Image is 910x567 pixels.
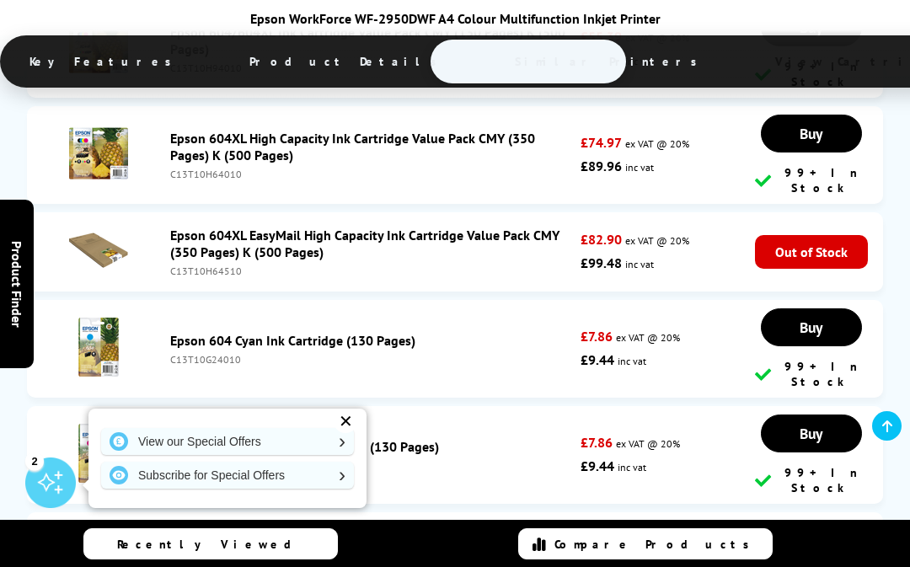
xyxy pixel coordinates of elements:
[554,537,758,552] span: Compare Products
[101,428,354,455] a: View our Special Offers
[581,434,613,451] strong: £7.86
[581,328,613,345] strong: £7.86
[83,528,338,559] a: Recently Viewed
[755,165,868,195] div: 99+ In Stock
[170,265,573,277] div: C13T10H64510
[618,355,646,367] span: inc vat
[581,134,622,151] strong: £74.97
[616,331,680,344] span: ex VAT @ 20%
[170,168,573,180] div: C13T10H64010
[518,528,773,559] a: Compare Products
[800,124,822,143] span: Buy
[334,409,357,433] div: ✕
[25,452,44,470] div: 2
[69,221,128,280] img: Epson 604XL EasyMail High Capacity Ink Cartridge Value Pack CMY (350 Pages) K (500 Pages)
[490,41,731,82] span: Similar Printers
[755,235,868,269] span: Out of Stock
[755,359,868,389] div: 99+ In Stock
[618,461,646,473] span: inc vat
[101,462,354,489] a: Subscribe for Special Offers
[170,130,535,163] a: Epson 604XL High Capacity Ink Cartridge Value Pack CMY (350 Pages) K (500 Pages)
[581,254,622,271] strong: £99.48
[69,424,128,483] img: Epson 604 Magenta Ink Cartridge (130 Pages)
[170,227,559,260] a: Epson 604XL EasyMail High Capacity Ink Cartridge Value Pack CMY (350 Pages) K (500 Pages)
[69,318,128,377] img: Epson 604 Cyan Ink Cartridge (130 Pages)
[170,459,573,472] div: C13T10G34010
[581,158,622,174] strong: £89.96
[755,465,868,495] div: 99+ In Stock
[69,124,128,183] img: Epson 604XL High Capacity Ink Cartridge Value Pack CMY (350 Pages) K (500 Pages)
[8,240,25,327] span: Product Finder
[170,353,573,366] div: C13T10G24010
[616,437,680,450] span: ex VAT @ 20%
[625,234,689,247] span: ex VAT @ 20%
[800,318,822,337] span: Buy
[625,161,654,174] span: inc vat
[800,424,822,443] span: Buy
[170,332,415,349] a: Epson 604 Cyan Ink Cartridge (130 Pages)
[581,457,614,474] strong: £9.44
[117,537,308,552] span: Recently Viewed
[224,41,471,82] span: Product Details
[625,258,654,270] span: inc vat
[4,41,206,82] span: Key Features
[581,351,614,368] strong: £9.44
[581,231,622,248] strong: £82.90
[625,137,689,150] span: ex VAT @ 20%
